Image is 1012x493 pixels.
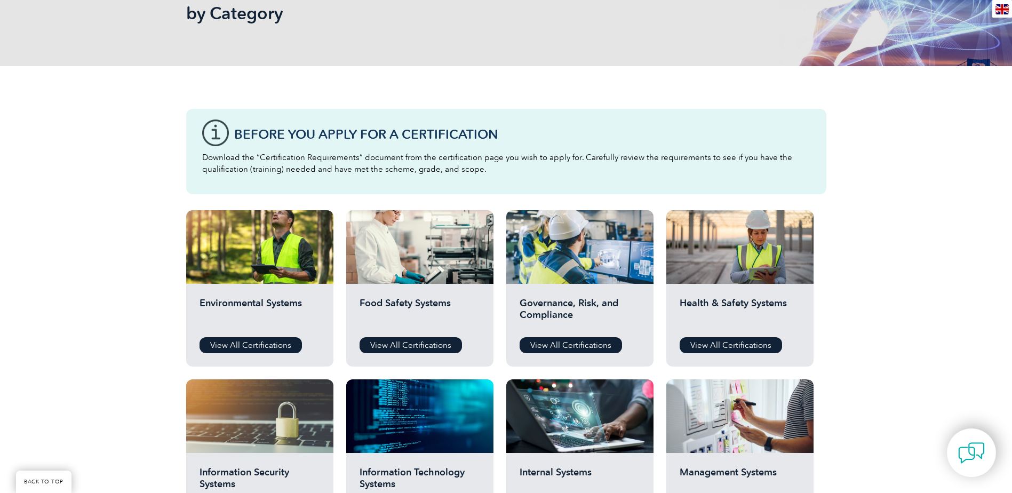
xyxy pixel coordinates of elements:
[995,4,1009,14] img: en
[360,337,462,353] a: View All Certifications
[680,297,800,329] h2: Health & Safety Systems
[16,471,71,493] a: BACK TO TOP
[200,297,320,329] h2: Environmental Systems
[520,297,640,329] h2: Governance, Risk, and Compliance
[958,440,985,466] img: contact-chat.png
[200,337,302,353] a: View All Certifications
[202,152,810,175] p: Download the “Certification Requirements” document from the certification page you wish to apply ...
[234,128,810,141] h3: Before You Apply For a Certification
[680,337,782,353] a: View All Certifications
[520,337,622,353] a: View All Certifications
[360,297,480,329] h2: Food Safety Systems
